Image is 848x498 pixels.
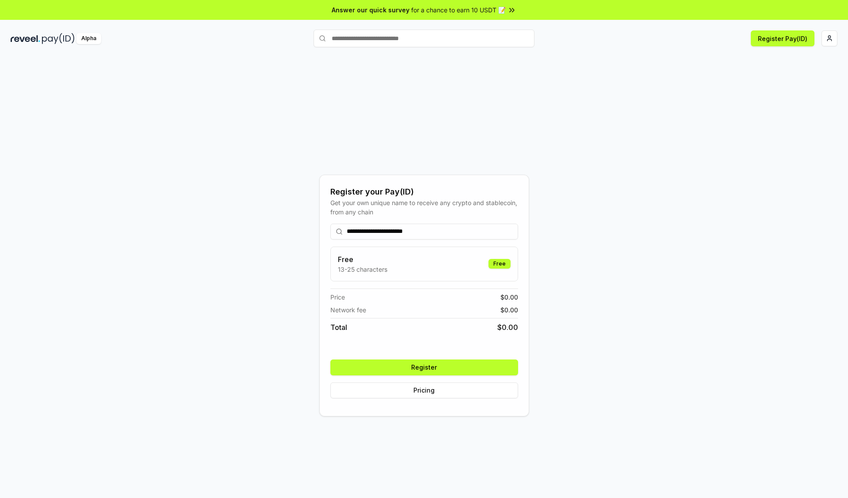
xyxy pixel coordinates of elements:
[751,30,814,46] button: Register Pay(ID)
[500,292,518,302] span: $ 0.00
[42,33,75,44] img: pay_id
[411,5,506,15] span: for a chance to earn 10 USDT 📝
[332,5,409,15] span: Answer our quick survey
[338,254,387,265] h3: Free
[330,186,518,198] div: Register your Pay(ID)
[11,33,40,44] img: reveel_dark
[330,382,518,398] button: Pricing
[488,259,511,269] div: Free
[330,292,345,302] span: Price
[330,305,366,315] span: Network fee
[497,322,518,333] span: $ 0.00
[330,359,518,375] button: Register
[338,265,387,274] p: 13-25 characters
[76,33,101,44] div: Alpha
[330,322,347,333] span: Total
[330,198,518,217] div: Get your own unique name to receive any crypto and stablecoin, from any chain
[500,305,518,315] span: $ 0.00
